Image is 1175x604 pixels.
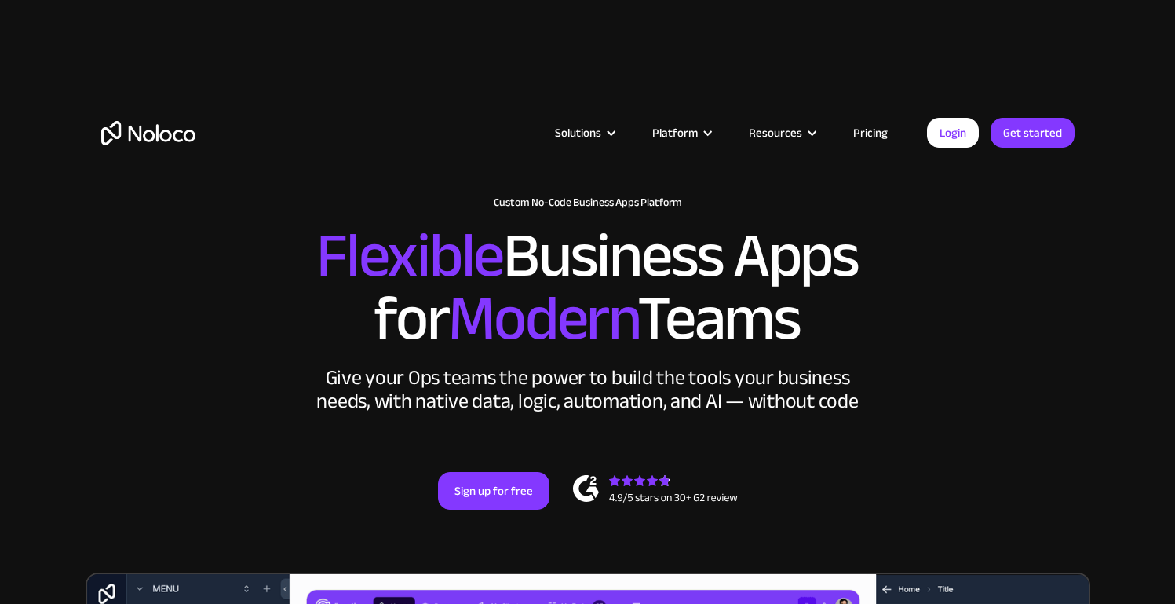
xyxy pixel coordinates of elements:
[313,366,863,413] div: Give your Ops teams the power to build the tools your business needs, with native data, logic, au...
[927,118,979,148] a: Login
[834,123,907,143] a: Pricing
[991,118,1075,148] a: Get started
[448,260,637,377] span: Modern
[652,123,698,143] div: Platform
[749,123,802,143] div: Resources
[316,197,503,314] span: Flexible
[438,472,549,510] a: Sign up for free
[555,123,601,143] div: Solutions
[101,225,1075,350] h2: Business Apps for Teams
[535,123,633,143] div: Solutions
[633,123,729,143] div: Platform
[729,123,834,143] div: Resources
[101,121,195,145] a: home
